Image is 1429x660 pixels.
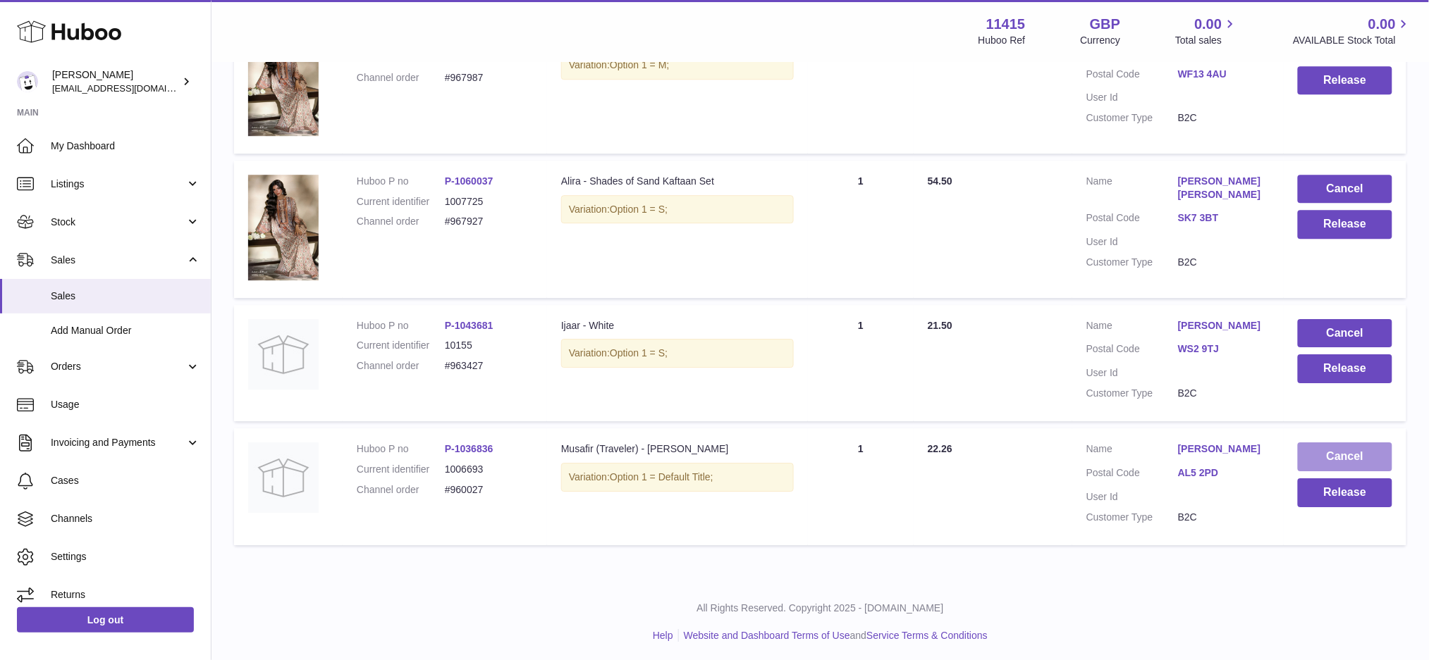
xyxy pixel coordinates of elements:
[1086,235,1178,249] dt: User Id
[51,178,185,191] span: Listings
[51,398,200,411] span: Usage
[445,71,533,85] dd: #967987
[928,175,952,187] span: 54.50
[1086,91,1178,104] dt: User Id
[445,463,533,476] dd: 1006693
[51,289,200,303] span: Sales
[1195,15,1222,34] span: 0.00
[653,630,673,641] a: Help
[1086,342,1178,359] dt: Postal Code
[1178,111,1270,125] dd: B2C
[357,442,445,456] dt: Huboo P no
[866,630,988,641] a: Service Terms & Conditions
[928,320,952,331] span: 21.50
[1298,354,1392,383] button: Release
[51,436,185,449] span: Invoicing and Payments
[1175,34,1238,47] span: Total sales
[808,16,914,154] td: 1
[1086,466,1178,483] dt: Postal Code
[610,59,669,70] span: Option 1 = M;
[561,463,794,492] div: Variation:
[357,215,445,228] dt: Channel order
[445,339,533,352] dd: 10155
[51,139,200,153] span: My Dashboard
[1298,210,1392,239] button: Release
[248,30,319,136] img: 3_0695ed5d-3b57-474c-9a80-29de545e2021.webp
[1175,15,1238,47] a: 0.00 Total sales
[17,71,38,92] img: care@shopmanto.uk
[1086,175,1178,205] dt: Name
[51,588,200,602] span: Returns
[51,216,185,229] span: Stock
[445,443,493,454] a: P-1036836
[1178,319,1270,332] a: [PERSON_NAME]
[445,320,493,331] a: P-1043681
[223,602,1418,615] p: All Rights Reserved. Copyright 2025 - [DOMAIN_NAME]
[561,442,794,456] div: Musafir (Traveler) - [PERSON_NAME]
[1298,478,1392,507] button: Release
[51,512,200,525] span: Channels
[561,195,794,224] div: Variation:
[561,51,794,80] div: Variation:
[1086,68,1178,85] dt: Postal Code
[1086,366,1178,380] dt: User Id
[1178,175,1270,201] a: [PERSON_NAME] [PERSON_NAME]
[1086,442,1178,459] dt: Name
[808,161,914,298] td: 1
[1298,442,1392,471] button: Cancel
[52,68,179,95] div: [PERSON_NAME]
[1293,34,1412,47] span: AVAILABLE Stock Total
[445,215,533,228] dd: #967927
[51,474,200,487] span: Cases
[1293,15,1412,47] a: 0.00 AVAILABLE Stock Total
[1086,387,1178,400] dt: Customer Type
[445,195,533,208] dd: 1007725
[1178,256,1270,269] dd: B2C
[1368,15,1396,34] span: 0.00
[357,71,445,85] dt: Channel order
[610,204,668,215] span: Option 1 = S;
[248,319,319,390] img: no-photo.jpg
[986,15,1026,34] strong: 11415
[357,483,445,497] dt: Channel order
[684,630,850,641] a: Website and Dashboard Terms of Use
[1178,342,1270,356] a: WS2 9TJ
[1298,66,1392,95] button: Release
[610,347,668,359] span: Option 1 = S;
[1090,15,1120,34] strong: GBP
[248,442,319,513] img: no-photo.jpg
[1086,111,1178,125] dt: Customer Type
[1178,68,1270,81] a: WF13 4AU
[1298,175,1392,204] button: Cancel
[445,483,533,497] dd: #960027
[1086,511,1178,524] dt: Customer Type
[51,324,200,337] span: Add Manual Order
[679,629,988,642] li: and
[357,175,445,188] dt: Huboo P no
[1178,211,1270,225] a: SK7 3BT
[357,195,445,208] dt: Current identifier
[357,359,445,373] dt: Channel order
[52,82,207,94] span: [EMAIL_ADDRESS][DOMAIN_NAME]
[445,359,533,373] dd: #963427
[1086,490,1178,504] dt: User Id
[1178,442,1270,456] a: [PERSON_NAME]
[357,319,445,332] dt: Huboo P no
[561,339,794,368] div: Variation:
[1081,34,1121,47] div: Currency
[357,339,445,352] dt: Current identifier
[928,443,952,454] span: 22.26
[1086,319,1178,336] dt: Name
[445,175,493,187] a: P-1060037
[1086,211,1178,228] dt: Postal Code
[51,550,200,564] span: Settings
[610,471,713,482] span: Option 1 = Default Title;
[1178,387,1270,400] dd: B2C
[51,254,185,267] span: Sales
[51,360,185,373] span: Orders
[357,463,445,476] dt: Current identifier
[808,428,914,545] td: 1
[1086,256,1178,269] dt: Customer Type
[1178,511,1270,524] dd: B2C
[1178,466,1270,480] a: AL5 2PD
